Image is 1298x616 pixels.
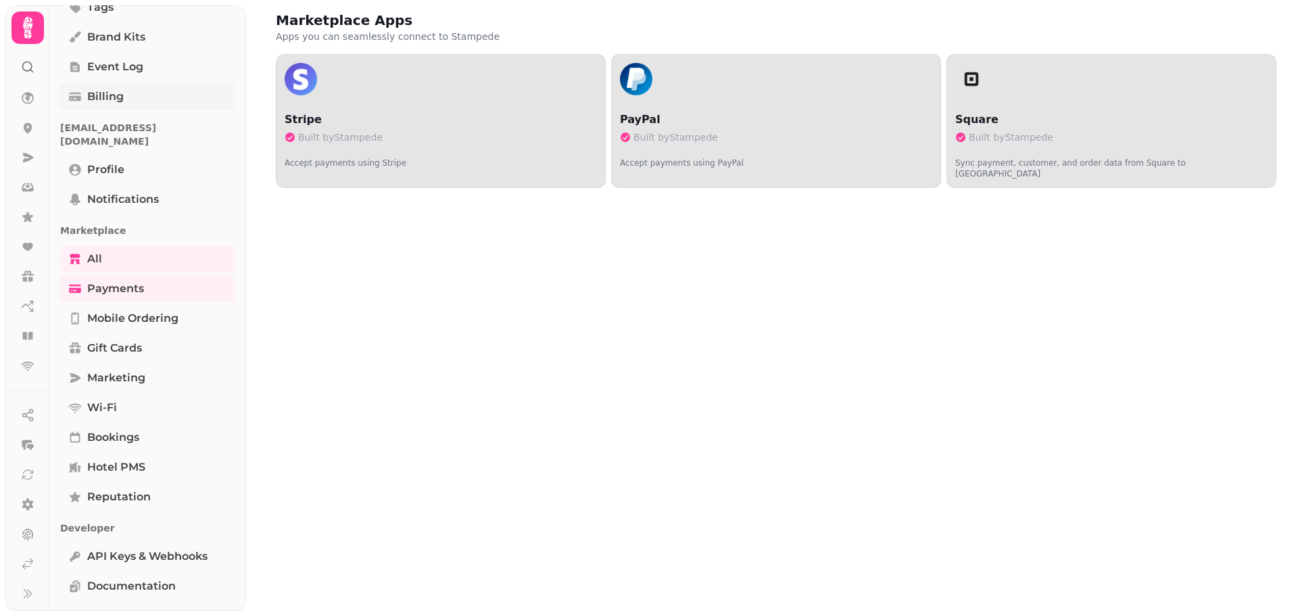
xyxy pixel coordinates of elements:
p: Apps you can seamlessly connect to Stampede [276,30,622,43]
a: Payments [60,275,235,302]
p: Marketplace [60,218,235,243]
p: Developer [60,516,235,540]
a: Notifications [60,186,235,213]
span: API keys & webhooks [87,548,208,565]
span: Payments [87,281,144,297]
img: Square favicon [955,63,988,95]
a: Billing [60,83,235,110]
span: Hotel PMS [87,459,145,475]
span: Reputation [87,489,151,505]
span: Wi-Fi [87,400,117,416]
span: Event log [87,59,143,75]
p: PayPal [620,112,932,128]
span: Bookings [87,429,139,446]
p: Square [955,112,1268,128]
span: Built by Stampede [633,131,718,144]
img: Stripe favicon [285,63,317,95]
a: Event log [60,53,235,80]
p: Stripe [285,112,597,128]
a: API keys & webhooks [60,543,235,570]
h2: Marketplace Apps [276,11,535,30]
span: Documentation [87,578,176,594]
a: Brand Kits [60,24,235,51]
span: Gift cards [87,340,142,356]
p: Accept payments using Stripe [285,147,597,168]
a: Reputation [60,483,235,511]
a: Hotel PMS [60,454,235,481]
a: Wi-Fi [60,394,235,421]
span: Notifications [87,191,159,208]
a: Documentation [60,573,235,600]
a: Mobile ordering [60,305,235,332]
span: Billing [87,89,124,105]
a: All [60,245,235,273]
span: Mobile ordering [87,310,178,327]
span: Built by Stampede [298,131,383,144]
a: Profile [60,156,235,183]
button: Stripe faviconStripeBuilt byStampedeAccept payments using Stripe [276,54,606,188]
p: Accept payments using PayPal [620,147,932,168]
a: Marketing [60,364,235,392]
img: PayPal favicon [620,63,652,95]
p: [EMAIL_ADDRESS][DOMAIN_NAME] [60,116,235,153]
span: Profile [87,162,124,178]
span: Brand Kits [87,29,145,45]
span: Marketing [87,370,145,386]
a: Gift cards [60,335,235,362]
button: PayPal faviconPayPalBuilt byStampedeAccept payments using PayPal [611,54,941,188]
a: Bookings [60,424,235,451]
button: Square faviconSquareBuilt byStampedeSync payment, customer, and order data from Square to [GEOGRA... [946,54,1276,188]
span: Built by Stampede [969,131,1053,144]
span: All [87,251,102,267]
p: Sync payment, customer, and order data from Square to [GEOGRAPHIC_DATA] [955,147,1268,179]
